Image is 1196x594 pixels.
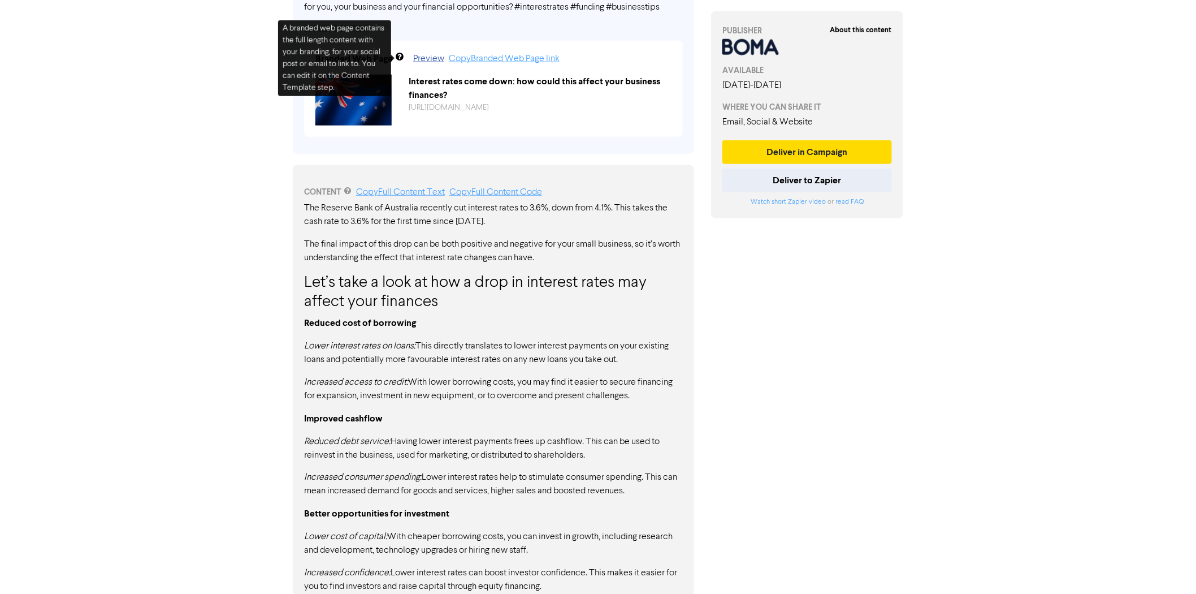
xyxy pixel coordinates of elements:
[304,274,683,312] h3: Let’s take a look at how a drop in interest rates may affect your finances
[304,437,391,446] em: Reduced debt service:
[722,169,892,192] button: Deliver to Zapier
[400,75,680,102] div: Interest rates come down: how could this affect your business finances?
[722,79,892,92] div: [DATE] - [DATE]
[722,25,892,37] div: PUBLISHER
[304,376,683,403] p: With lower borrowing costs, you may find it easier to secure financing for expansion, investment ...
[413,54,444,63] a: Preview
[304,201,683,229] p: The Reserve Bank of Australia recently cut interest rates to 3.6%, down from 4.1%. This takes the...
[304,435,683,462] p: Having lower interest payments frees up cashflow. This can be used to reinvest in the business, u...
[356,188,445,197] a: Copy Full Content Text
[304,471,683,498] p: Lower interest rates help to stimulate consumer spending. This can mean increased demand for good...
[304,339,683,367] p: This directly translates to lower interest payments on your existing loans and potentially more f...
[304,342,415,351] em: Lower interest rates on loans:
[304,567,683,594] p: Lower interest rates can boost investor confidence. This makes it easier for you to find investor...
[830,25,892,35] strong: About this content
[304,509,449,520] strong: Better opportunities for investment
[304,317,416,329] strong: Reduced cost of borrowing
[751,199,826,205] a: Watch short Zapier video
[304,533,387,542] em: Lower cost of capital:
[304,531,683,558] p: With cheaper borrowing costs, you can invest in growth, including research and development, techn...
[304,413,383,424] strong: Improved cashflow
[400,102,680,114] div: https://public2.bomamarketing.com/cp/2Y6yYwXa9lXL64a05IZlOf?sa=b2xgtoF0
[1139,540,1196,594] iframe: Chat Widget
[304,569,391,578] em: Increased confidence:
[278,20,391,96] div: A branded web page contains the full length content with your branding, for your social post or e...
[304,378,408,387] em: Increased access to credit:
[722,101,892,113] div: WHERE YOU CAN SHARE IT
[722,115,892,129] div: Email, Social & Website
[409,104,489,111] a: [URL][DOMAIN_NAME]
[722,140,892,164] button: Deliver in Campaign
[304,474,422,483] em: Increased consumer spending:
[449,188,542,197] a: Copy Full Content Code
[304,238,683,265] p: The final impact of this drop can be both positive and negative for your small business, so it’s ...
[835,199,864,205] a: read FAQ
[722,197,892,207] div: or
[722,64,892,76] div: AVAILABLE
[449,54,560,63] a: Copy Branded Web Page link
[304,186,683,199] div: CONTENT
[304,23,683,35] div: LINKED CONTENT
